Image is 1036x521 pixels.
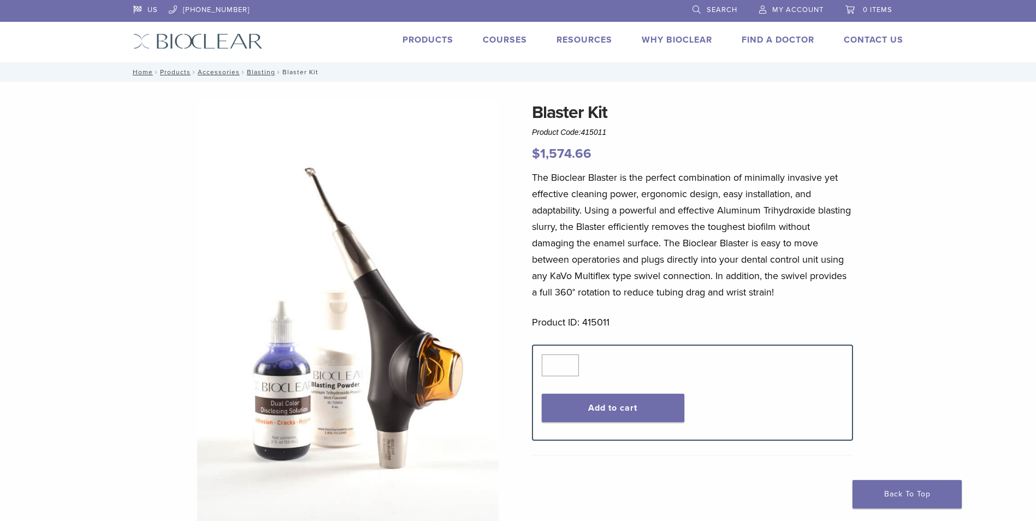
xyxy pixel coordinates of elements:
a: Resources [557,34,612,45]
a: Why Bioclear [642,34,712,45]
span: 415011 [581,128,607,137]
h1: Blaster Kit [532,99,853,126]
a: Accessories [198,68,240,76]
span: $ [532,146,540,162]
nav: Blaster Kit [125,62,911,82]
a: Back To Top [853,480,962,508]
bdi: 1,574.66 [532,146,591,162]
span: Search [707,5,737,14]
span: Product Code: [532,128,606,137]
span: / [240,69,247,75]
a: Products [402,34,453,45]
img: Bioclear [133,33,263,49]
button: Add to cart [542,394,684,422]
a: Contact Us [844,34,903,45]
p: The Bioclear Blaster is the perfect combination of minimally invasive yet effective cleaning powe... [532,169,853,300]
span: / [275,69,282,75]
a: Courses [483,34,527,45]
a: Blasting [247,68,275,76]
a: Home [129,68,153,76]
p: Product ID: 415011 [532,314,853,330]
a: Find A Doctor [742,34,814,45]
span: / [153,69,160,75]
a: Products [160,68,191,76]
span: / [191,69,198,75]
span: 0 items [863,5,892,14]
span: My Account [772,5,824,14]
